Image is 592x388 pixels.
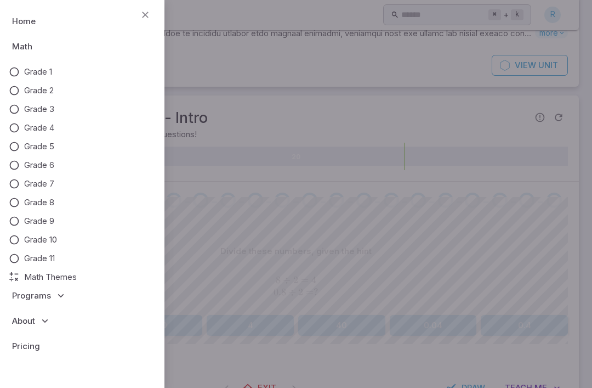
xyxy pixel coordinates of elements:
span: Grade 3 [24,103,54,115]
a: Grade 6 [9,159,156,171]
span: Math [12,41,32,53]
a: Grade 8 [9,196,156,209]
span: Math Themes [24,271,77,283]
a: Pricing [9,334,156,359]
span: Grade 7 [24,178,54,190]
span: Programs [12,290,51,302]
a: Home [9,9,156,34]
a: Grade 4 [9,122,156,134]
span: About [12,315,35,327]
a: Grade 3 [9,103,156,115]
span: Grade 1 [24,66,52,78]
span: Grade 2 [24,85,54,97]
span: Grade 5 [24,140,54,153]
a: Grade 11 [9,252,156,265]
a: Grade 9 [9,215,156,227]
a: Grade 1 [9,66,156,78]
span: Grade 10 [24,234,57,246]
span: Grade 4 [24,122,54,134]
a: Grade 2 [9,85,156,97]
span: Grade 9 [24,215,54,227]
a: Grade 5 [9,140,156,153]
a: Grade 7 [9,178,156,190]
span: Grade 6 [24,159,54,171]
span: Grade 11 [24,252,55,265]
a: Math Themes [9,271,156,283]
span: Grade 8 [24,196,54,209]
a: Grade 10 [9,234,156,246]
